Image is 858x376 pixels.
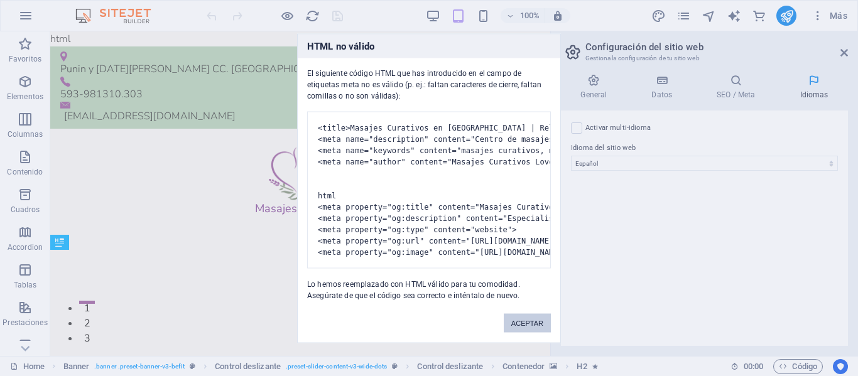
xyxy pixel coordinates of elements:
[298,58,560,301] div: El siguiente código HTML que has introducido en el campo de etiquetas meta no es válido (p. ej.: ...
[29,269,45,272] button: 1
[307,111,551,268] pre: <title>Masajes Curativos en [GEOGRAPHIC_DATA] | Relajación, [MEDICAL_DATA] y Bienestar</title> <m...
[504,313,551,332] button: ACEPTAR
[298,34,560,58] h3: HTML no válido
[29,284,45,287] button: 2
[29,299,45,303] button: 3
